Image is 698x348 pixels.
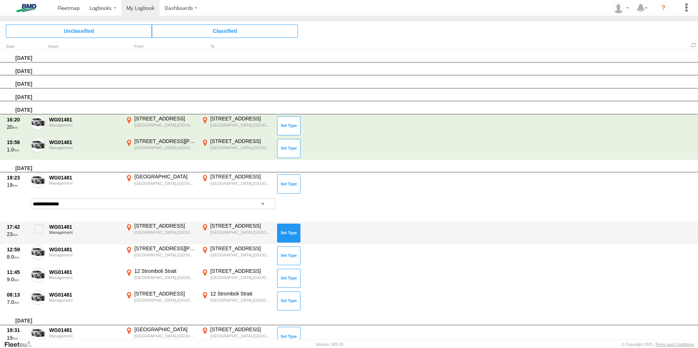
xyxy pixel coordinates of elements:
[124,326,197,347] label: Click to View Event Location
[200,245,273,266] label: Click to View Event Location
[7,246,27,253] div: 12:59
[7,231,27,237] div: 23
[210,145,272,150] div: [GEOGRAPHIC_DATA],[GEOGRAPHIC_DATA]
[210,268,272,274] div: [STREET_ADDRESS]
[200,326,273,347] label: Click to View Event Location
[134,290,196,297] div: [STREET_ADDRESS]
[7,4,45,12] img: bmd-logo.svg
[134,252,196,258] div: [GEOGRAPHIC_DATA],[GEOGRAPHIC_DATA]
[124,173,197,194] label: Click to View Event Location
[49,253,120,257] div: Management
[6,45,28,49] div: Click to Sort
[316,342,344,347] div: Version: 305.03
[134,245,196,252] div: [STREET_ADDRESS][PERSON_NAME]
[200,138,273,159] label: Click to View Event Location
[210,223,272,229] div: [STREET_ADDRESS]
[277,246,300,265] button: Click to Set
[200,173,273,194] label: Click to View Event Location
[134,173,196,180] div: [GEOGRAPHIC_DATA]
[134,230,196,235] div: [GEOGRAPHIC_DATA],[GEOGRAPHIC_DATA]
[49,116,120,123] div: WG01481
[200,223,273,244] label: Click to View Event Location
[610,3,632,13] div: Emil Vranjes
[210,275,272,280] div: [GEOGRAPHIC_DATA],[GEOGRAPHIC_DATA]
[134,275,196,280] div: [GEOGRAPHIC_DATA],[GEOGRAPHIC_DATA]
[49,298,120,302] div: Management
[210,326,272,333] div: [STREET_ADDRESS]
[277,174,300,193] button: Click to Set
[7,182,27,188] div: 19
[277,116,300,135] button: Click to Set
[49,123,120,127] div: Management
[7,116,27,123] div: 16:20
[124,115,197,136] label: Click to View Event Location
[210,252,272,258] div: [GEOGRAPHIC_DATA],[GEOGRAPHIC_DATA]
[49,181,120,185] div: Management
[210,245,272,252] div: [STREET_ADDRESS]
[49,275,120,280] div: Management
[134,115,196,122] div: [STREET_ADDRESS]
[49,146,120,150] div: Management
[7,124,27,130] div: 20
[277,291,300,310] button: Click to Set
[124,138,197,159] label: Click to View Event Location
[124,290,197,312] label: Click to View Event Location
[48,45,121,49] div: Asset
[277,269,300,288] button: Click to Set
[134,145,196,150] div: [GEOGRAPHIC_DATA],[GEOGRAPHIC_DATA]
[134,123,196,128] div: [GEOGRAPHIC_DATA],[GEOGRAPHIC_DATA]
[134,268,196,274] div: 12 Stromboli Strait
[134,181,196,186] div: [GEOGRAPHIC_DATA],[GEOGRAPHIC_DATA]
[200,115,273,136] label: Click to View Event Location
[124,245,197,266] label: Click to View Event Location
[277,139,300,158] button: Click to Set
[134,326,196,333] div: [GEOGRAPHIC_DATA]
[49,291,120,298] div: WG01481
[124,45,197,49] div: From
[49,327,120,333] div: WG01481
[134,333,196,339] div: [GEOGRAPHIC_DATA],[GEOGRAPHIC_DATA]
[134,138,196,144] div: [STREET_ADDRESS][PERSON_NAME]
[621,342,694,347] div: © Copyright 2025 -
[210,173,272,180] div: [STREET_ADDRESS]
[655,342,694,347] a: Terms and Conditions
[210,298,272,303] div: [GEOGRAPHIC_DATA],[GEOGRAPHIC_DATA]
[210,138,272,144] div: [STREET_ADDRESS]
[124,223,197,244] label: Click to View Event Location
[134,223,196,229] div: [STREET_ADDRESS]
[7,146,27,153] div: 1.0
[277,327,300,346] button: Click to Set
[49,174,120,181] div: WG01481
[210,230,272,235] div: [GEOGRAPHIC_DATA],[GEOGRAPHIC_DATA]
[7,276,27,283] div: 9.0
[7,327,27,333] div: 19:31
[49,230,120,235] div: Management
[277,224,300,243] button: Click to Set
[657,2,669,14] i: ?
[7,335,27,341] div: 19
[49,246,120,253] div: WG01481
[134,298,196,303] div: [GEOGRAPHIC_DATA],[GEOGRAPHIC_DATA]
[200,268,273,289] label: Click to View Event Location
[49,334,120,338] div: Management
[7,174,27,181] div: 19:23
[7,291,27,298] div: 08:13
[210,181,272,186] div: [GEOGRAPHIC_DATA],[GEOGRAPHIC_DATA]
[7,269,27,275] div: 11:45
[200,290,273,312] label: Click to View Event Location
[49,224,120,230] div: WG01481
[210,333,272,339] div: [GEOGRAPHIC_DATA],[GEOGRAPHIC_DATA]
[7,299,27,305] div: 7.0
[6,24,152,38] span: Click to view Unclassified Trips
[7,224,27,230] div: 17:42
[49,269,120,275] div: WG01481
[210,290,272,297] div: 12 Stromboli Strait
[200,45,273,49] div: To
[210,123,272,128] div: [GEOGRAPHIC_DATA],[GEOGRAPHIC_DATA]
[210,115,272,122] div: [STREET_ADDRESS]
[152,24,298,38] span: Click to view Classified Trips
[7,254,27,260] div: 8.0
[124,268,197,289] label: Click to View Event Location
[49,139,120,146] div: WG01481
[689,42,698,49] span: Refresh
